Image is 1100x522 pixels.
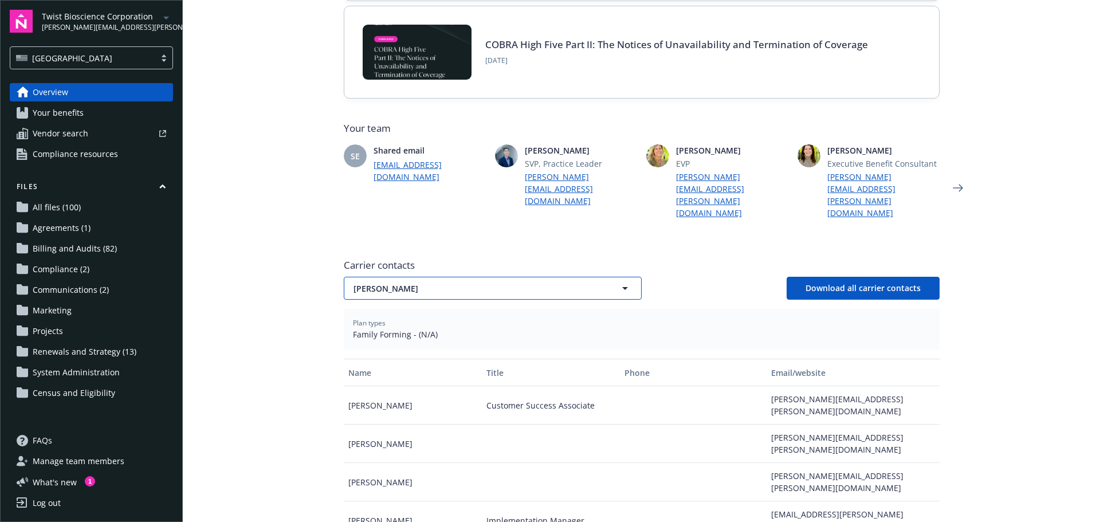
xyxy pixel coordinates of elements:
a: Your benefits [10,104,173,122]
span: What ' s new [33,476,77,488]
a: [PERSON_NAME][EMAIL_ADDRESS][PERSON_NAME][DOMAIN_NAME] [827,171,940,219]
button: Download all carrier contacts [787,277,940,300]
span: Twist Bioscience Corporation [42,10,159,22]
span: Your team [344,121,940,135]
span: System Administration [33,363,120,382]
button: Name [344,359,482,386]
button: Files [10,182,173,196]
img: photo [646,144,669,167]
a: Overview [10,83,173,101]
span: Vendor search [33,124,88,143]
a: Vendor search [10,124,173,143]
span: All files (100) [33,198,81,217]
span: FAQs [33,431,52,450]
img: photo [495,144,518,167]
img: photo [797,144,820,167]
a: arrowDropDown [159,10,173,24]
a: Renewals and Strategy (13) [10,343,173,361]
span: [PERSON_NAME][EMAIL_ADDRESS][PERSON_NAME][DOMAIN_NAME] [42,22,159,33]
span: SVP, Practice Leader [525,158,637,170]
span: Billing and Audits (82) [33,240,117,258]
span: Renewals and Strategy (13) [33,343,136,361]
div: Customer Success Associate [482,386,620,425]
a: Marketing [10,301,173,320]
span: Agreements (1) [33,219,91,237]
img: navigator-logo.svg [10,10,33,33]
span: [PERSON_NAME] [676,144,788,156]
span: Shared email [374,144,486,156]
span: Overview [33,83,68,101]
a: Agreements (1) [10,219,173,237]
span: Family Forming - (N/A) [353,328,930,340]
a: COBRA High Five Part II: The Notices of Unavailability and Termination of Coverage [485,38,868,51]
span: [PERSON_NAME] [353,282,592,295]
span: Your benefits [33,104,84,122]
a: [EMAIL_ADDRESS][DOMAIN_NAME] [374,159,486,183]
button: Title [482,359,620,386]
span: [GEOGRAPHIC_DATA] [16,52,150,64]
span: [PERSON_NAME] [827,144,940,156]
span: SE [351,150,360,162]
a: Compliance (2) [10,260,173,278]
span: Download all carrier contacts [806,282,921,293]
div: Email/website [771,367,934,379]
span: Communications (2) [33,281,109,299]
button: [PERSON_NAME] [344,277,642,300]
button: What's new1 [10,476,95,488]
button: Email/website [767,359,939,386]
span: Executive Benefit Consultant [827,158,940,170]
a: [PERSON_NAME][EMAIL_ADDRESS][DOMAIN_NAME] [525,171,637,207]
div: [PERSON_NAME][EMAIL_ADDRESS][PERSON_NAME][DOMAIN_NAME] [767,386,939,425]
a: Billing and Audits (82) [10,240,173,258]
div: Title [486,367,615,379]
span: Carrier contacts [344,258,940,272]
a: Manage team members [10,452,173,470]
a: All files (100) [10,198,173,217]
img: BLOG-Card Image - Compliance - COBRA High Five Pt 2 - 08-21-25.jpg [363,25,472,80]
span: Manage team members [33,452,124,470]
span: Projects [33,322,63,340]
a: Census and Eligibility [10,384,173,402]
span: [PERSON_NAME] [525,144,637,156]
div: [PERSON_NAME][EMAIL_ADDRESS][PERSON_NAME][DOMAIN_NAME] [767,463,939,501]
span: [DATE] [485,56,868,66]
div: 1 [85,476,95,486]
a: [PERSON_NAME][EMAIL_ADDRESS][PERSON_NAME][DOMAIN_NAME] [676,171,788,219]
span: Compliance (2) [33,260,89,278]
div: Phone [624,367,762,379]
a: Compliance resources [10,145,173,163]
a: Projects [10,322,173,340]
div: [PERSON_NAME] [344,425,482,463]
div: [PERSON_NAME] [344,386,482,425]
button: Phone [620,359,767,386]
span: Census and Eligibility [33,384,115,402]
span: [GEOGRAPHIC_DATA] [32,52,112,64]
div: [PERSON_NAME] [344,463,482,501]
a: System Administration [10,363,173,382]
span: Plan types [353,318,930,328]
span: Compliance resources [33,145,118,163]
span: Marketing [33,301,72,320]
button: Twist Bioscience Corporation[PERSON_NAME][EMAIL_ADDRESS][PERSON_NAME][DOMAIN_NAME]arrowDropDown [42,10,173,33]
a: FAQs [10,431,173,450]
div: Log out [33,494,61,512]
div: [PERSON_NAME][EMAIL_ADDRESS][PERSON_NAME][DOMAIN_NAME] [767,425,939,463]
a: Next [949,179,967,197]
div: Name [348,367,477,379]
span: EVP [676,158,788,170]
a: Communications (2) [10,281,173,299]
